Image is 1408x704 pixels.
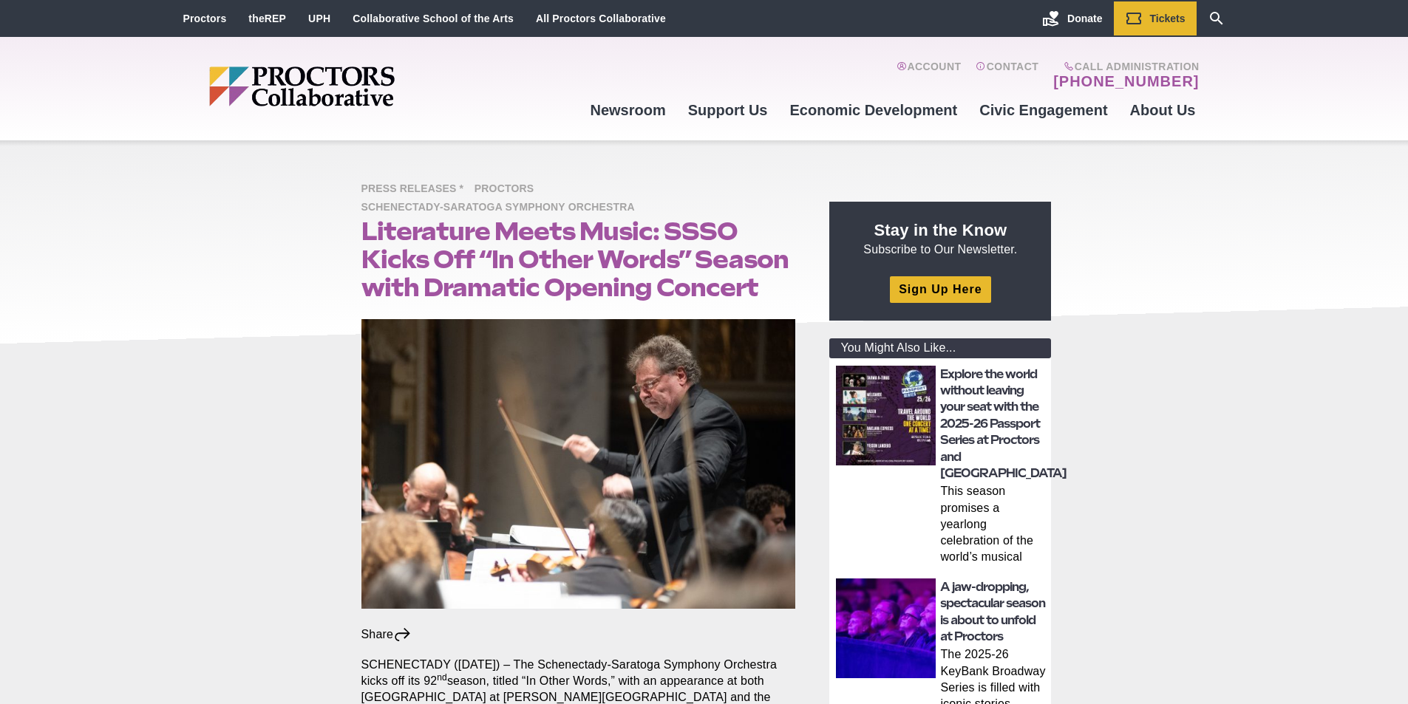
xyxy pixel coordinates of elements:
span: Proctors [475,180,541,199]
a: All Proctors Collaborative [536,13,666,24]
span: Donate [1067,13,1102,24]
strong: Stay in the Know [874,221,1007,239]
div: You Might Also Like... [829,338,1051,358]
a: Proctors [183,13,227,24]
a: Donate [1031,1,1113,35]
a: Support Us [677,90,779,130]
p: Subscribe to Our Newsletter. [847,219,1033,258]
a: Account [897,61,961,90]
a: Sign Up Here [890,276,990,302]
a: A jaw-dropping, spectacular season is about to unfold at Proctors [940,580,1045,643]
span: Press Releases * [361,180,472,199]
div: Share [361,626,412,643]
span: Tickets [1150,13,1186,24]
a: Tickets [1114,1,1197,35]
img: thumbnail: A jaw-dropping, spectacular season is about to unfold at Proctors [836,578,936,678]
a: [PHONE_NUMBER] [1053,72,1199,90]
span: Call Administration [1049,61,1199,72]
a: UPH [308,13,330,24]
a: Economic Development [779,90,969,130]
a: Civic Engagement [968,90,1118,130]
p: This season promises a yearlong celebration of the world’s musical tapestry From the sands of the... [940,483,1047,567]
a: Schenectady-Saratoga Symphony Orchestra [361,200,642,213]
a: Search [1197,1,1237,35]
a: theREP [248,13,286,24]
a: Newsroom [579,90,676,130]
span: Schenectady-Saratoga Symphony Orchestra [361,199,642,217]
img: thumbnail: Explore the world without leaving your seat with the 2025-26 Passport Series at Procto... [836,366,936,465]
a: Press Releases * [361,182,472,194]
sup: nd [437,672,447,683]
a: Contact [976,61,1038,90]
a: Proctors [475,182,541,194]
a: About Us [1119,90,1207,130]
h1: Literature Meets Music: SSSO Kicks Off “In Other Words” Season with Dramatic Opening Concert [361,217,796,301]
img: Proctors logo [209,66,509,106]
a: Collaborative School of the Arts [353,13,514,24]
a: Explore the world without leaving your seat with the 2025-26 Passport Series at Proctors and [GEO... [940,367,1067,480]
